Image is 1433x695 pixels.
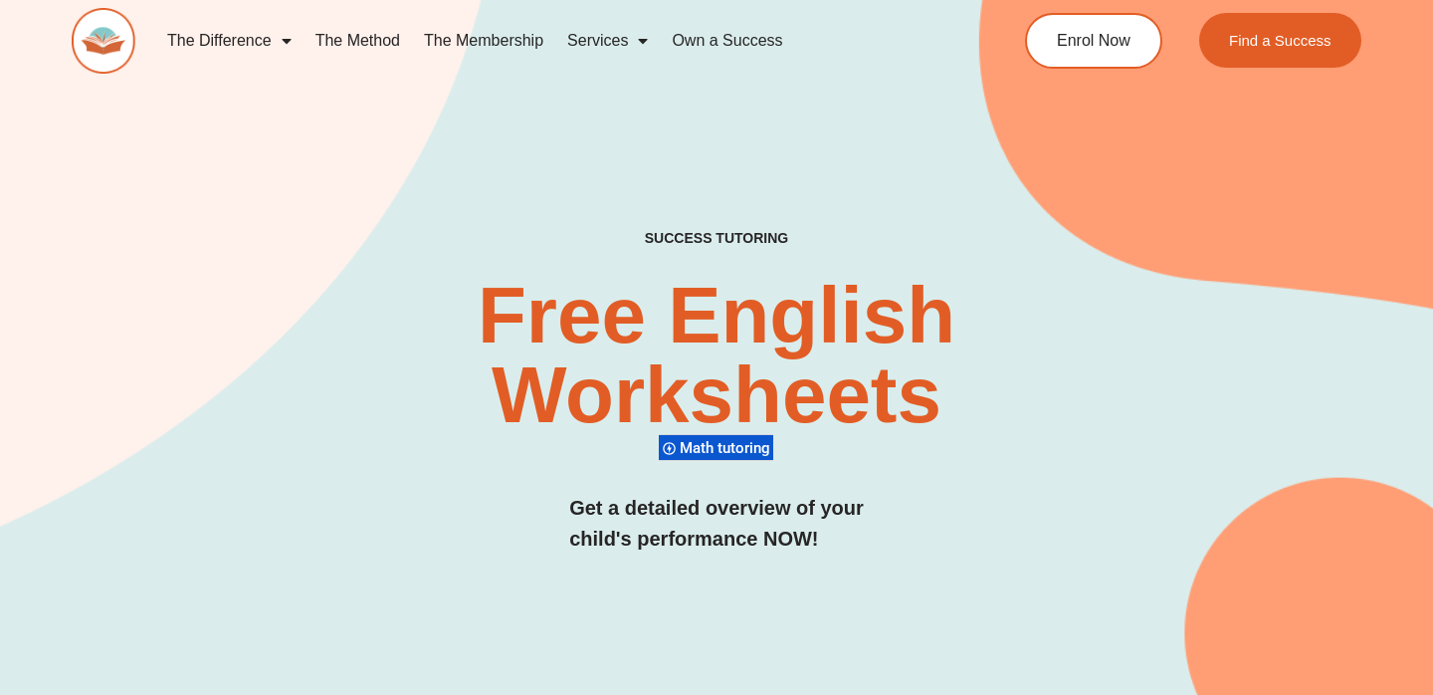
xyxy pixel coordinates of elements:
div: Math tutoring [659,434,773,461]
nav: Menu [155,18,951,64]
h2: Free English Worksheets​ [291,276,1141,435]
span: Math tutoring [680,439,776,457]
a: Own a Success [660,18,794,64]
a: The Method [304,18,412,64]
span: Find a Success [1229,33,1331,48]
a: The Membership [412,18,555,64]
a: The Difference [155,18,304,64]
span: Enrol Now [1057,33,1130,49]
a: Find a Success [1199,13,1361,68]
a: Services [555,18,660,64]
h3: Get a detailed overview of your child's performance NOW! [569,493,864,555]
h4: SUCCESS TUTORING​ [525,230,908,247]
a: Enrol Now [1025,13,1162,69]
